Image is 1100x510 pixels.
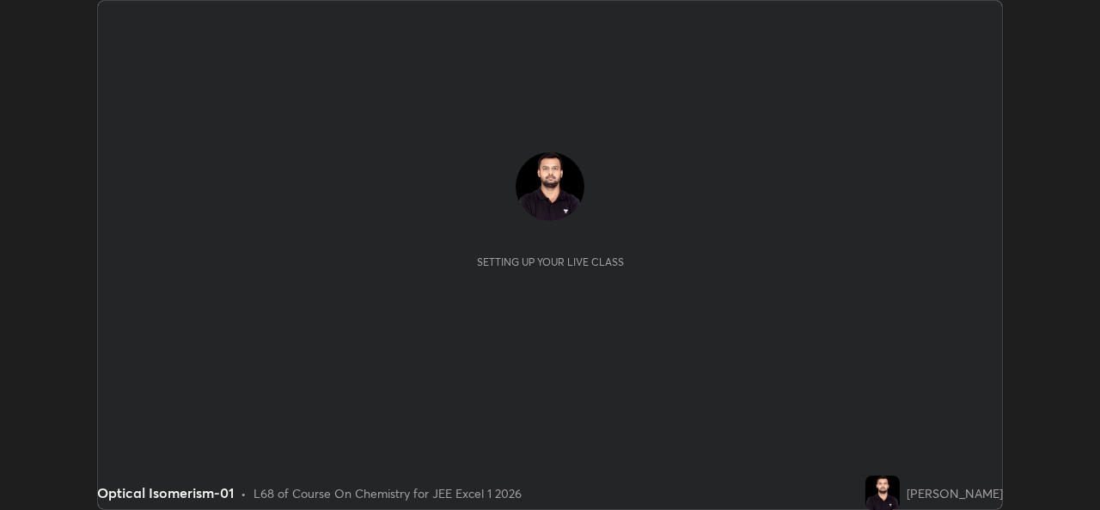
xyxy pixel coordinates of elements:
[516,152,584,221] img: d5563d741cc84f2fbcadaba33551d356.jpg
[97,482,234,503] div: Optical Isomerism-01
[477,255,624,268] div: Setting up your live class
[254,484,522,502] div: L68 of Course On Chemistry for JEE Excel 1 2026
[241,484,247,502] div: •
[865,476,900,510] img: d5563d741cc84f2fbcadaba33551d356.jpg
[907,484,1003,502] div: [PERSON_NAME]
